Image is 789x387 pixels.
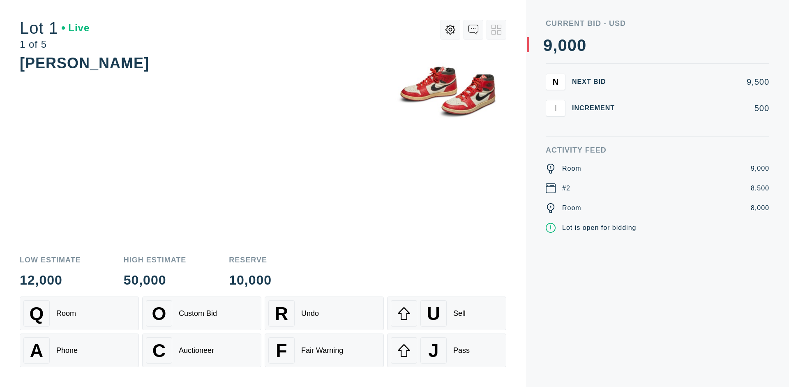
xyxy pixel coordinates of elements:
button: APhone [20,334,139,367]
button: RUndo [265,297,384,330]
span: N [553,77,558,86]
div: 8,000 [751,203,769,213]
button: FFair Warning [265,334,384,367]
span: U [427,303,440,324]
button: QRoom [20,297,139,330]
div: 9 [543,37,553,53]
div: Pass [453,346,470,355]
span: C [152,340,166,361]
span: I [554,103,557,113]
div: 0 [577,37,586,53]
div: 8,500 [751,183,769,193]
div: Room [562,164,581,174]
div: #2 [562,183,570,193]
div: High Estimate [124,256,187,264]
div: Lot is open for bidding [562,223,636,233]
button: CAuctioneer [142,334,261,367]
div: Custom Bid [179,309,217,318]
div: 0 [568,37,577,53]
button: OCustom Bid [142,297,261,330]
button: N [546,74,565,90]
button: USell [387,297,506,330]
div: 10,000 [229,273,272,287]
span: A [30,340,43,361]
div: [PERSON_NAME] [20,55,149,72]
span: F [276,340,287,361]
div: Low Estimate [20,256,81,264]
div: Activity Feed [546,146,769,154]
div: Current Bid - USD [546,20,769,27]
div: Room [562,203,581,213]
div: Phone [56,346,78,355]
button: JPass [387,334,506,367]
div: Lot 1 [20,20,90,36]
span: J [428,340,438,361]
div: 9,000 [751,164,769,174]
div: 9,500 [628,78,769,86]
div: Auctioneer [179,346,214,355]
div: 1 of 5 [20,39,90,49]
span: R [275,303,288,324]
span: Q [30,303,44,324]
div: 12,000 [20,273,81,287]
div: 500 [628,104,769,112]
div: Live [62,23,90,33]
div: Room [56,309,76,318]
div: , [553,37,558,202]
span: O [152,303,166,324]
div: 0 [558,37,567,53]
div: 50,000 [124,273,187,287]
div: Increment [572,105,621,111]
div: Next Bid [572,79,621,85]
div: Reserve [229,256,272,264]
button: I [546,100,565,116]
div: Undo [301,309,319,318]
div: Fair Warning [301,346,343,355]
div: Sell [453,309,466,318]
